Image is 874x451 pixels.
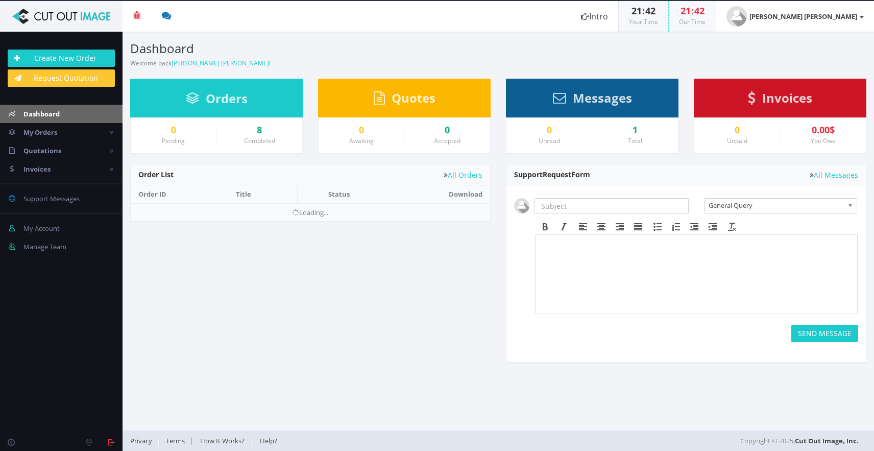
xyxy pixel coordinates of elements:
[8,9,115,24] img: Cut Out Image
[8,50,115,67] a: Create New Order
[703,220,722,233] div: Increase indent
[514,198,529,213] img: user_default.jpg
[629,220,647,233] div: Justify
[244,136,275,145] small: Completed
[138,170,174,179] span: Order List
[23,164,51,174] span: Invoices
[130,59,271,67] small: Welcome back !
[536,235,857,314] iframe: Rich Text Area. Press ALT-F9 for menu. Press ALT-F10 for toolbar. Press ALT-0 for help
[553,96,632,105] a: Messages
[648,220,667,233] div: Bullet list
[740,436,859,446] span: Copyright © 2025,
[162,136,185,145] small: Pending
[645,5,655,17] span: 42
[691,5,694,17] span: :
[571,1,618,32] a: Intro
[444,171,482,179] a: All Orders
[685,220,703,233] div: Decrease indent
[543,170,571,179] span: Request
[23,242,66,251] span: Manage Team
[726,6,747,27] img: user_default.jpg
[642,5,645,17] span: :
[600,125,670,135] div: 1
[172,59,269,67] a: [PERSON_NAME] [PERSON_NAME]
[8,69,115,87] a: Request Quotation
[535,198,689,213] input: Subject
[748,96,812,105] a: Invoices
[727,136,747,145] small: Unpaid
[130,42,491,55] h3: Dashboard
[206,90,248,107] span: Orders
[667,220,685,233] div: Numbered list
[224,125,295,135] a: 8
[611,220,629,233] div: Align right
[193,436,251,445] a: How It Works?
[681,5,691,17] span: 21
[536,220,554,233] div: Bold
[131,203,490,221] td: Loading...
[574,220,592,233] div: Align left
[716,1,874,32] a: [PERSON_NAME] [PERSON_NAME]
[723,220,741,233] div: Clear formatting
[380,185,490,203] th: Download
[200,436,245,445] span: How It Works?
[628,136,642,145] small: Total
[297,185,380,203] th: Status
[702,125,772,135] a: 0
[554,220,573,233] div: Italic
[749,12,857,21] strong: [PERSON_NAME] [PERSON_NAME]
[709,199,843,212] span: General Query
[592,220,611,233] div: Align center
[694,5,705,17] span: 42
[23,109,60,118] span: Dashboard
[412,125,482,135] a: 0
[374,96,435,105] a: Quotes
[138,125,208,135] a: 0
[514,170,590,179] span: Support Form
[255,436,282,445] a: Help?
[130,431,621,451] div: | | |
[131,185,228,203] th: Order ID
[326,125,396,135] a: 0
[573,89,632,106] span: Messages
[514,125,584,135] a: 0
[23,146,61,155] span: Quotations
[791,325,858,342] button: SEND MESSAGE
[349,136,374,145] small: Awaiting
[23,224,60,233] span: My Account
[130,436,157,445] a: Privacy
[632,5,642,17] span: 21
[228,185,297,203] th: Title
[629,17,658,26] small: Your Time
[23,128,57,137] span: My Orders
[788,125,858,135] div: 0.00$
[434,136,460,145] small: Accepted
[161,436,190,445] a: Terms
[679,17,706,26] small: Our Time
[810,171,858,179] a: All Messages
[795,436,859,445] a: Cut Out Image, Inc.
[23,194,80,203] span: Support Messages
[539,136,560,145] small: Unread
[762,89,812,106] span: Invoices
[811,136,836,145] small: You Owe
[392,89,435,106] span: Quotes
[186,96,248,105] a: Orders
